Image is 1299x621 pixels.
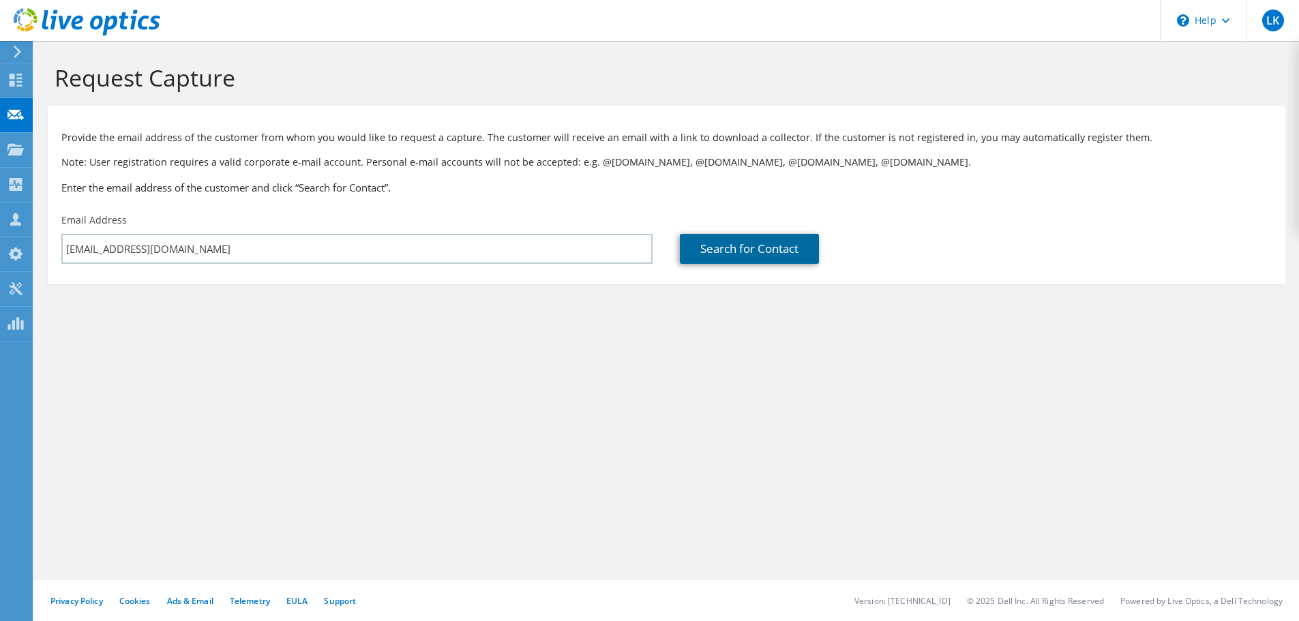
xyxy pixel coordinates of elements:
[61,213,127,227] label: Email Address
[119,595,151,607] a: Cookies
[167,595,213,607] a: Ads & Email
[967,595,1104,607] li: © 2025 Dell Inc. All Rights Reserved
[1177,14,1189,27] svg: \n
[61,155,1272,170] p: Note: User registration requires a valid corporate e-mail account. Personal e-mail accounts will ...
[50,595,103,607] a: Privacy Policy
[1262,10,1284,31] span: LK
[324,595,356,607] a: Support
[55,63,1272,92] h1: Request Capture
[230,595,270,607] a: Telemetry
[61,130,1272,145] p: Provide the email address of the customer from whom you would like to request a capture. The cust...
[286,595,308,607] a: EULA
[61,180,1272,195] h3: Enter the email address of the customer and click “Search for Contact”.
[680,234,819,264] a: Search for Contact
[1120,595,1283,607] li: Powered by Live Optics, a Dell Technology
[854,595,951,607] li: Version: [TECHNICAL_ID]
